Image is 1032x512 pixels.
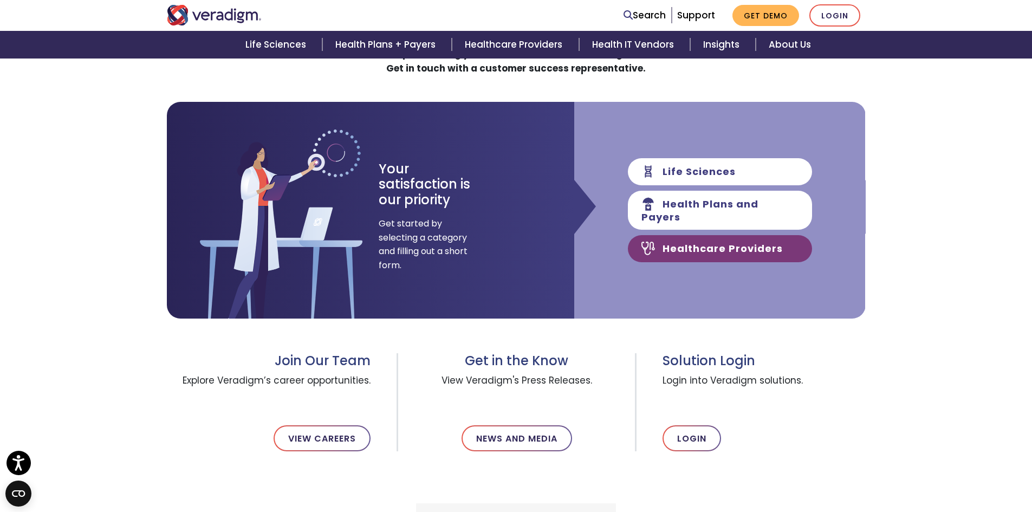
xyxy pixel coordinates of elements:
[424,369,609,408] span: View Veradigm's Press Releases.
[232,31,322,59] a: Life Sciences
[824,434,1019,499] iframe: Drift Chat Widget
[663,425,721,451] a: Login
[809,4,860,27] a: Login
[462,425,572,451] a: News and Media
[579,31,690,59] a: Health IT Vendors
[756,31,824,59] a: About Us
[677,9,715,22] a: Support
[732,5,799,26] a: Get Demo
[362,47,670,75] strong: Need help accessing your account or troubleshooting an issue? Get in touch with a customer succes...
[624,8,666,23] a: Search
[379,161,490,208] h3: Your satisfaction is our priority
[274,425,371,451] a: View Careers
[167,369,371,408] span: Explore Veradigm’s career opportunities.
[167,353,371,369] h3: Join Our Team
[379,217,468,272] span: Get started by selecting a category and filling out a short form.
[452,31,579,59] a: Healthcare Providers
[663,369,865,408] span: Login into Veradigm solutions.
[322,31,452,59] a: Health Plans + Payers
[690,31,756,59] a: Insights
[424,353,609,369] h3: Get in the Know
[167,5,262,25] img: Veradigm logo
[663,353,865,369] h3: Solution Login
[5,481,31,507] button: Open CMP widget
